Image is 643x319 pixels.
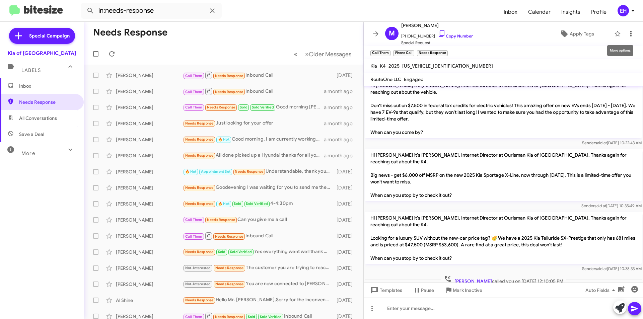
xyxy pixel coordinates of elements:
div: [PERSON_NAME] [116,217,183,223]
div: [PERSON_NAME] [116,168,183,175]
span: Call Them [185,234,203,239]
span: Auto Fields [585,284,618,296]
p: Hi [PERSON_NAME] it's [PERSON_NAME], Internet Director at Ourisman Kia of [GEOGRAPHIC_DATA]. Than... [365,79,642,138]
span: K4 [380,63,386,69]
span: Sender [DATE] 10:35:49 AM [581,203,642,208]
div: Inbound Call [183,232,333,240]
div: [DATE] [333,201,358,207]
a: Insights [556,2,586,22]
div: More options [607,45,633,56]
div: [DATE] [333,168,358,175]
span: Labels [21,67,41,73]
div: a month ago [324,88,358,95]
span: 🔥 Hot [185,169,197,174]
span: Save a Deal [19,131,44,138]
span: [US_VEHICLE_IDENTIFICATION_NUMBER] [402,63,493,69]
div: [DATE] [333,184,358,191]
button: Previous [290,47,301,61]
span: Special Campaign [29,32,70,39]
span: Engaged [404,76,424,82]
span: Inbox [19,83,76,89]
div: [PERSON_NAME] [116,265,183,271]
div: [PERSON_NAME] [116,136,183,143]
div: Inbound Call [183,71,333,79]
a: Copy Number [438,33,473,38]
div: [PERSON_NAME] [116,249,183,255]
span: Needs Response [185,298,214,302]
a: Inbox [498,2,523,22]
div: [PERSON_NAME] [116,184,183,191]
div: [DATE] [333,297,358,304]
div: All done picked up a Hyundai thanks for all your help, but it was too much trouble to drive three... [183,152,324,159]
div: [DATE] [333,217,358,223]
div: Inbound Call [183,87,324,95]
span: Needs Response [185,185,214,190]
span: 🔥 Hot [218,202,229,206]
p: Hi [PERSON_NAME] it's [PERSON_NAME], Internet Director at Ourisman Kia of [GEOGRAPHIC_DATA]. Than... [365,212,642,264]
div: [DATE] [333,233,358,239]
span: Needs Response [185,121,214,126]
button: EH [612,5,636,16]
span: Call Them [185,90,203,94]
span: M [389,28,395,39]
div: Good morning, I am currently working with kahrae [183,136,324,143]
a: Profile [586,2,612,22]
div: [PERSON_NAME] [116,233,183,239]
button: Mark Inactive [439,284,488,296]
h1: Needs Response [93,27,167,38]
span: Sold [234,202,241,206]
span: « [294,50,297,58]
span: Needs Response [185,153,214,158]
span: Sold [248,315,256,319]
div: EH [618,5,629,16]
span: Needs Response [215,282,244,286]
div: [PERSON_NAME] [116,104,183,111]
div: a month ago [324,104,358,111]
div: 4-4:30pm [183,200,333,208]
span: More [21,150,35,156]
span: Appointment Set [201,169,230,174]
span: Needs Response [215,234,243,239]
nav: Page navigation example [290,47,355,61]
div: [DATE] [333,281,358,288]
div: Understandable, thank you. I'm scheduled to come in [DATE] at 10am. Just spoke to someone named [... [183,168,333,175]
div: Kia of [GEOGRAPHIC_DATA] [8,50,76,57]
div: a month ago [324,120,358,127]
span: [PHONE_NUMBER] [401,29,473,39]
span: Sold Verified [260,315,282,319]
span: Needs Response [207,218,235,222]
a: Special Campaign [9,28,75,44]
span: Apply Tags [570,28,594,40]
span: Not-Interested [185,266,211,270]
div: Good morning [PERSON_NAME]. I fill out application through capital one on your website. Next day ... [183,103,324,111]
span: Special Request [401,39,473,46]
span: [PERSON_NAME] [401,21,473,29]
span: Call Them [185,218,203,222]
span: Sender [DATE] 10:38:33 AM [582,266,642,271]
div: The customer you are trying to reach has already left the conversation. [183,264,333,272]
div: Just looking for your offer [183,119,324,127]
div: [DATE] [333,72,358,79]
span: Kia [370,63,377,69]
div: Goodevening I was waiting for you to send me the info on the Q7 that you wanted me to see [183,184,333,191]
span: Needs Response [185,202,214,206]
span: Needs Response [215,315,243,319]
span: Sold Verified [230,250,252,254]
span: Needs Response [215,266,244,270]
span: Needs Response [215,74,243,78]
span: Sold Verified [246,202,268,206]
button: Pause [408,284,439,296]
div: Can you give me a call [183,216,333,224]
div: Yes everything went well thank you! [183,248,333,256]
span: 2025 [388,63,400,69]
small: Needs Response [417,50,448,56]
span: said at [594,203,606,208]
span: Needs Response [19,99,76,105]
span: Needs Response [185,137,214,142]
span: RouteOne LLC [370,76,401,82]
button: Apply Tags [542,28,611,40]
button: Auto Fields [580,284,623,296]
div: [PERSON_NAME] [116,120,183,127]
